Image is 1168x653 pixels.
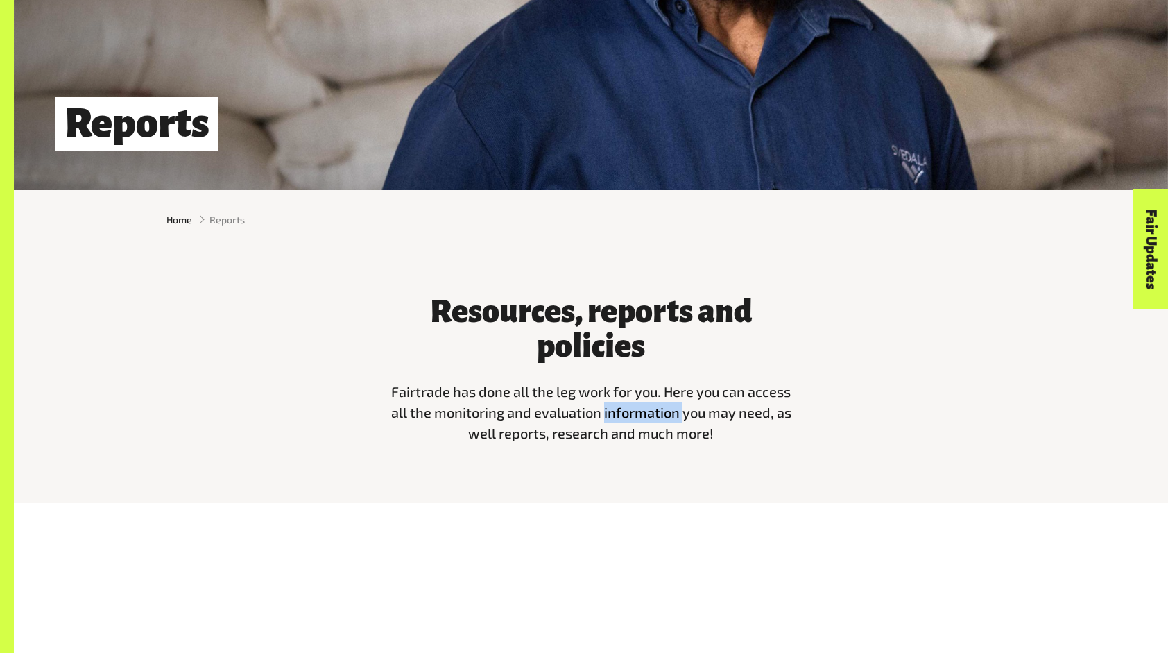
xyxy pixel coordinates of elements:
[166,212,192,227] a: Home
[55,97,218,151] h1: Reports
[383,294,799,364] h3: Resources, reports and policies
[391,383,791,441] span: Fairtrade has done all the leg work for you. Here you can access all the monitoring and evaluatio...
[209,212,245,227] span: Reports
